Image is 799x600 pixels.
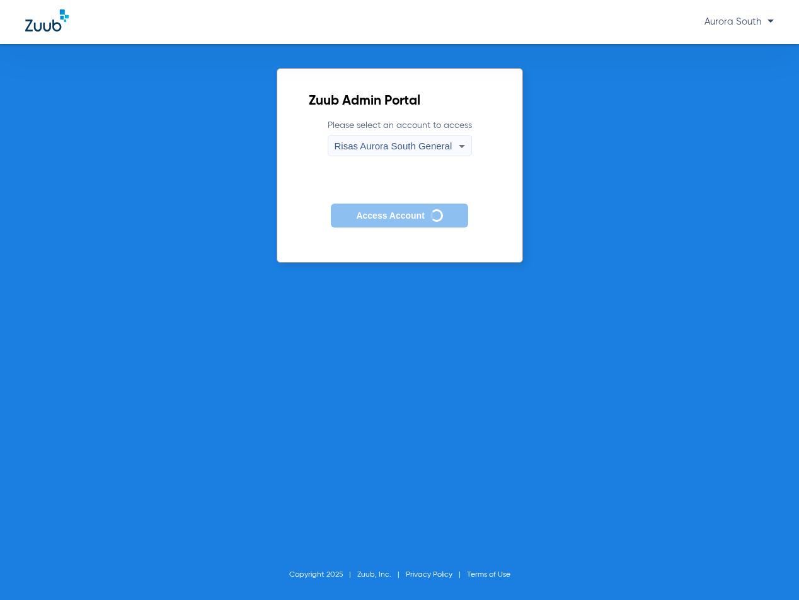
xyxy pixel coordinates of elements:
span: Risas Aurora South General [335,141,452,151]
button: Access Account [331,204,468,228]
a: Terms of Use [467,571,510,579]
li: Zuub, Inc. [357,568,406,581]
li: Copyright 2025 [289,568,357,581]
span: Access Account [356,211,424,221]
span: Aurora South [704,17,774,26]
a: Privacy Policy [406,571,452,579]
label: Please select an account to access [328,119,472,156]
img: Zuub Logo [25,9,69,32]
h2: Zuub Admin Portal [309,95,491,108]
